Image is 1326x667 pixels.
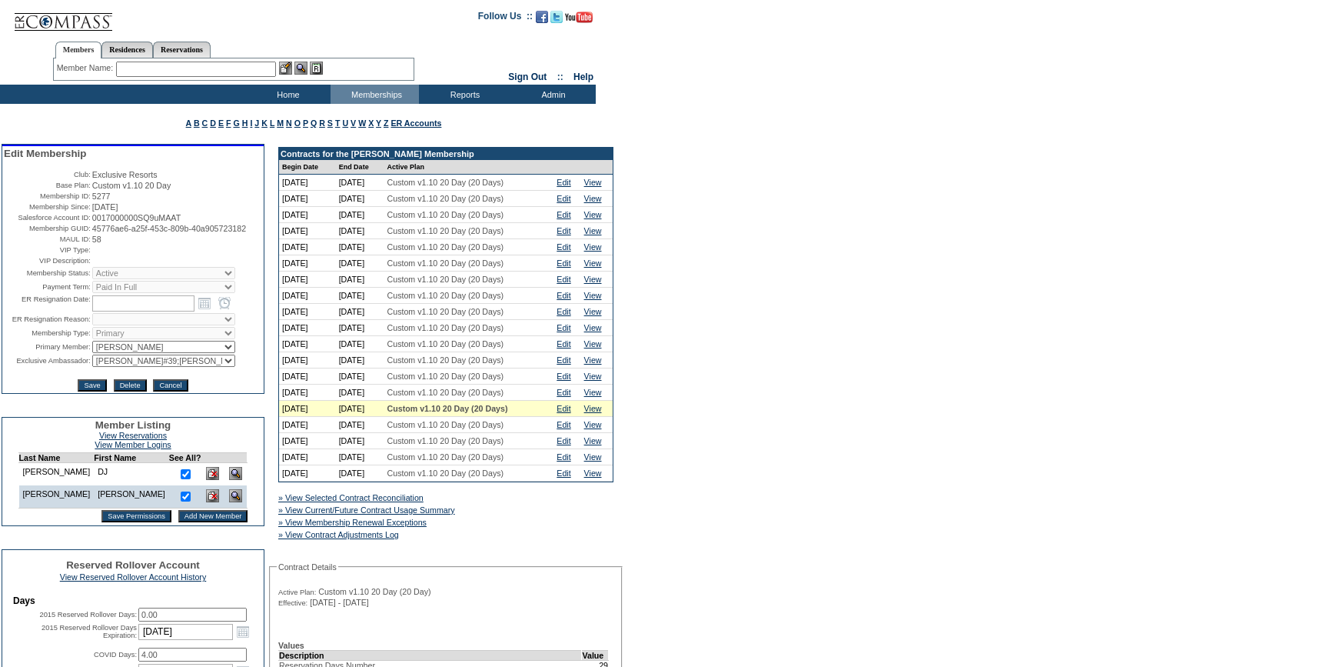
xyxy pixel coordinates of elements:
a: Q [311,118,317,128]
span: Reserved Rollover Account [66,559,200,571]
span: Custom v1.10 20 Day (20 Days) [387,323,504,332]
span: :: [557,72,563,82]
td: Contracts for the [PERSON_NAME] Membership [279,148,613,160]
td: [DATE] [279,223,336,239]
a: View [584,420,602,429]
td: Admin [507,85,596,104]
a: View [584,242,602,252]
span: Edit Membership [4,148,86,159]
td: [DATE] [336,417,384,433]
label: 2015 Reserved Rollover Days: [39,611,137,619]
td: [DATE] [279,320,336,336]
a: Sign Out [508,72,547,82]
img: Subscribe to our YouTube Channel [565,12,593,23]
a: Edit [557,291,570,300]
a: View [584,226,602,235]
a: D [210,118,216,128]
a: Members [55,42,102,58]
span: Exclusive Resorts [92,170,158,179]
td: [DATE] [336,465,384,482]
a: X [368,118,374,128]
a: View Member Logins [95,440,171,449]
td: [DATE] [279,417,336,433]
a: View [584,210,602,219]
a: Edit [557,339,570,349]
span: Effective: [278,599,307,608]
span: Custom v1.10 20 Day (20 Days) [387,420,504,429]
span: [DATE] - [DATE] [310,598,369,607]
a: Edit [557,372,570,381]
span: Custom v1.10 20 Day (20 Days) [387,339,504,349]
a: Edit [557,420,570,429]
td: Follow Us :: [478,9,533,28]
img: Reservations [310,62,323,75]
td: [DATE] [279,336,336,352]
a: View [584,469,602,478]
span: Custom v1.10 20 Day (20 Days) [387,275,504,284]
legend: Contract Details [277,562,338,572]
a: View [584,372,602,381]
a: R [319,118,325,128]
span: [DATE] [92,202,118,212]
a: V [351,118,356,128]
a: Subscribe to our YouTube Channel [565,15,593,25]
a: H [242,118,248,128]
a: Y [376,118,381,128]
span: Custom v1.10 20 Day (20 Days) [387,291,504,300]
td: [DATE] [279,369,336,385]
td: Value [582,650,609,660]
input: Save [78,379,106,392]
span: Custom v1.10 20 Day (20 Days) [387,388,504,397]
span: 58 [92,235,101,244]
a: O [294,118,301,128]
span: Custom v1.10 20 Day [92,181,171,190]
td: [DATE] [279,304,336,320]
span: Custom v1.10 20 Day (20 Days) [387,210,504,219]
a: View [584,436,602,445]
a: ER Accounts [390,118,441,128]
span: 5277 [92,192,111,201]
td: [DATE] [336,175,384,191]
td: Last Name [18,453,94,463]
span: Custom v1.10 20 Day (20 Days) [387,258,504,268]
td: [DATE] [279,255,336,272]
span: Custom v1.10 20 Day (20 Days) [387,226,504,235]
img: View Dashboard [229,467,242,480]
a: L [270,118,274,128]
td: Membership GUID: [4,224,91,233]
a: View [584,258,602,268]
td: Salesforce Account ID: [4,213,91,222]
a: B [194,118,200,128]
span: Custom v1.10 20 Day (20 Days) [387,436,504,445]
a: View [584,307,602,316]
a: U [342,118,348,128]
a: Open the calendar popup. [234,623,251,640]
td: ER Resignation Reason: [4,313,91,325]
span: Member Listing [95,419,171,431]
a: W [358,118,366,128]
td: DJ [94,463,169,486]
a: Edit [557,210,570,219]
a: Edit [557,242,570,252]
td: [DATE] [336,433,384,449]
td: Exclusive Ambassador: [4,355,91,367]
span: Active Plan: [278,588,316,597]
a: Edit [557,388,570,397]
span: Custom v1.10 20 Day (20 Days) [387,372,504,381]
td: [DATE] [336,207,384,223]
td: [DATE] [279,433,336,449]
a: Edit [557,194,570,203]
a: Edit [557,307,570,316]
td: Begin Date [279,160,336,175]
td: Membership ID: [4,192,91,201]
a: Z [384,118,389,128]
input: Cancel [153,379,188,392]
td: [DATE] [336,255,384,272]
a: Edit [557,436,570,445]
td: Memberships [331,85,419,104]
span: 0017000000SQ9uMAAT [92,213,181,222]
img: View Dashboard [229,489,242,502]
a: Open the time view popup. [216,295,233,312]
td: End Date [336,160,384,175]
a: S [327,118,333,128]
